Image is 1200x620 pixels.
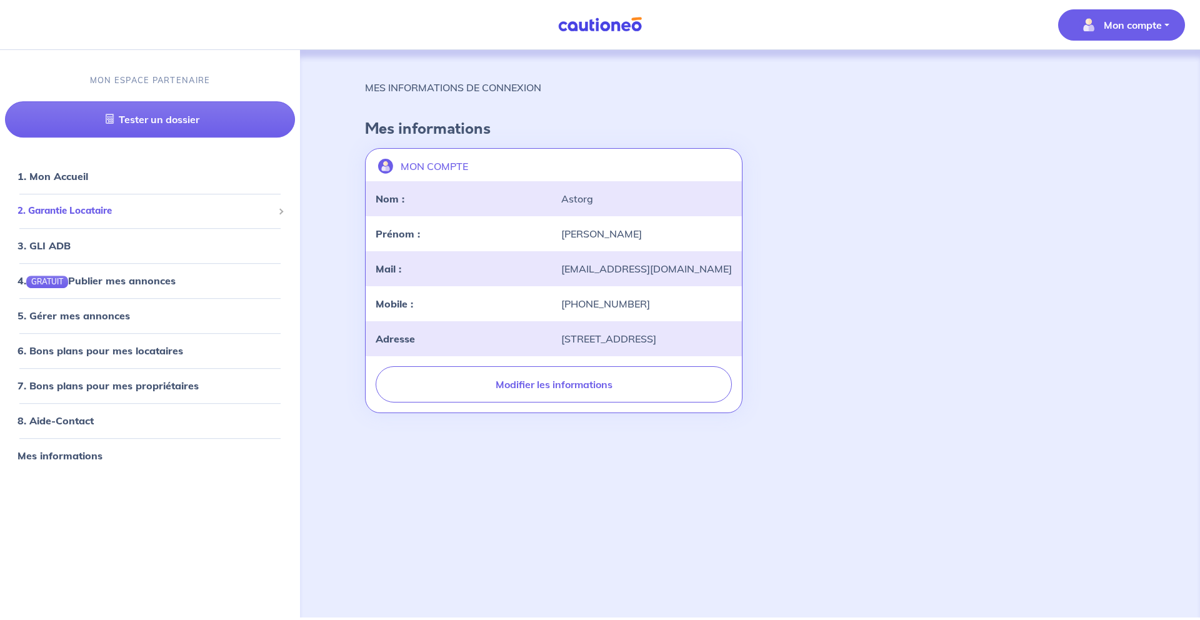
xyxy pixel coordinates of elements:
[365,120,1135,138] h4: Mes informations
[17,344,183,357] a: 6. Bons plans pour mes locataires
[17,379,199,392] a: 7. Bons plans pour mes propriétaires
[5,373,295,398] div: 7. Bons plans pour mes propriétaires
[5,233,295,258] div: 3. GLI ADB
[553,17,647,32] img: Cautioneo
[554,191,739,206] div: Astorg
[554,331,739,346] div: [STREET_ADDRESS]
[376,227,420,240] strong: Prénom :
[378,159,393,174] img: illu_account.svg
[554,226,739,241] div: [PERSON_NAME]
[365,80,541,95] p: MES INFORMATIONS DE CONNEXION
[401,159,468,174] p: MON COMPTE
[5,268,295,293] div: 4.GRATUITPublier mes annonces
[5,338,295,363] div: 6. Bons plans pour mes locataires
[376,332,415,345] strong: Adresse
[17,204,273,218] span: 2. Garantie Locataire
[17,414,94,427] a: 8. Aide-Contact
[5,408,295,433] div: 8. Aide-Contact
[5,101,295,137] a: Tester un dossier
[5,199,295,223] div: 2. Garantie Locataire
[376,192,404,205] strong: Nom :
[554,261,739,276] div: [EMAIL_ADDRESS][DOMAIN_NAME]
[5,443,295,468] div: Mes informations
[17,449,102,462] a: Mes informations
[1058,9,1185,41] button: illu_account_valid_menu.svgMon compte
[17,239,71,252] a: 3. GLI ADB
[90,74,211,86] p: MON ESPACE PARTENAIRE
[1104,17,1162,32] p: Mon compte
[5,164,295,189] div: 1. Mon Accueil
[1079,15,1099,35] img: illu_account_valid_menu.svg
[17,309,130,322] a: 5. Gérer mes annonces
[5,303,295,328] div: 5. Gérer mes annonces
[17,170,88,182] a: 1. Mon Accueil
[17,274,176,287] a: 4.GRATUITPublier mes annonces
[376,297,413,310] strong: Mobile :
[554,296,739,311] div: [PHONE_NUMBER]
[376,366,732,402] button: Modifier les informations
[376,262,401,275] strong: Mail :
